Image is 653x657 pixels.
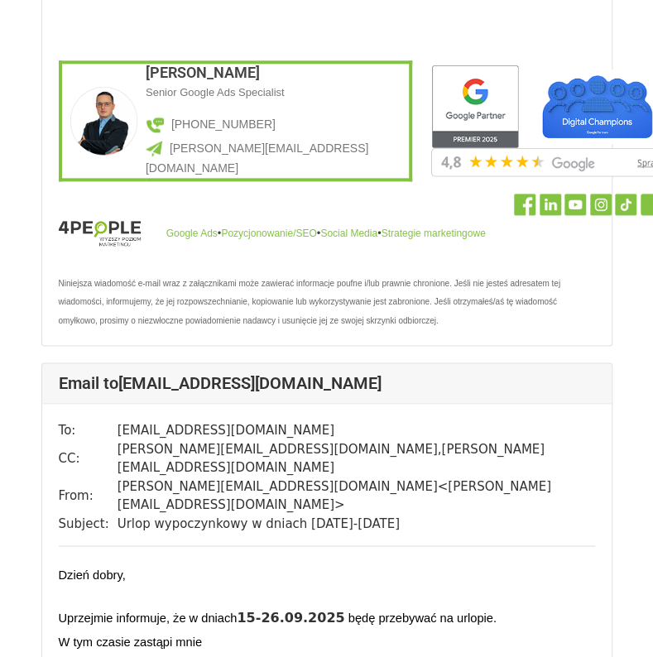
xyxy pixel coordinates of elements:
[146,141,162,156] img: ...
[570,578,653,657] div: Widżet czatu
[59,514,118,533] td: Subject:
[70,79,137,162] img: ...
[118,439,595,477] td: [PERSON_NAME][EMAIL_ADDRESS][DOMAIN_NAME] , [PERSON_NAME][EMAIL_ADDRESS][DOMAIN_NAME]
[570,578,653,657] iframe: Chat Widget
[542,70,652,144] img: ...
[218,227,222,239] span: •
[221,228,316,239] a: Pozycjonowanie/SEO
[590,194,612,215] img: ...
[146,141,368,175] a: [PERSON_NAME][EMAIL_ADDRESS][DOMAIN_NAME]
[171,117,276,131] a: [PHONE_NUMBER]
[59,420,118,439] td: To:
[146,86,285,98] span: Senior Google Ads Specialist
[59,477,118,514] td: From:
[146,64,409,82] h2: [PERSON_NAME]
[431,65,519,148] img: ...
[118,477,595,514] td: [PERSON_NAME][EMAIL_ADDRESS][DOMAIN_NAME] < [PERSON_NAME][EMAIL_ADDRESS][DOMAIN_NAME] >
[166,228,218,239] a: Google Ads
[377,227,382,239] span: •
[540,194,561,215] img: ...
[118,514,595,533] td: Urlop wypoczynkowy w dniach [DATE]-[DATE]
[59,373,595,393] h4: Email to [EMAIL_ADDRESS][DOMAIN_NAME]
[564,194,586,215] img: ...
[59,221,141,246] img: ...
[118,420,595,439] td: [EMAIL_ADDRESS][DOMAIN_NAME]
[59,279,560,325] font: Niniejsza wiadomość e-mail wraz z załącznikami może zawierać informacje poufne i/lub prawnie chro...
[59,439,118,477] td: CC:
[237,609,344,625] b: 15-26.09.2025
[514,194,535,215] img: ...
[59,611,238,624] span: Uprzejmie informuje, że w dniach
[59,568,126,581] span: Dzień dobry,
[317,227,321,239] span: •
[59,635,202,648] span: W tym czasie zastąpi mnie
[320,228,377,239] a: Social Media
[382,228,486,239] a: Strategie marketingowe
[146,117,164,132] img: ...
[348,611,497,624] span: będę przebywać na urlopie.
[615,194,636,215] img: ...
